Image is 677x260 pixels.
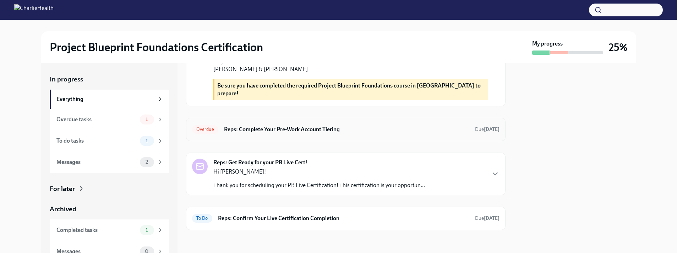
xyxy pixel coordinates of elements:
div: Overdue tasks [56,116,137,123]
strong: My progress [532,40,563,48]
strong: [DATE] [484,126,499,132]
a: For later [50,184,169,193]
a: OverdueReps: Complete Your Pre-Work Account TieringDue[DATE] [192,124,499,135]
span: 2 [141,159,152,165]
p: Thank you for scheduling your PB Live Certification! This certification is your opportun... [213,181,425,189]
span: October 2nd, 2025 09:00 [475,215,499,222]
span: 1 [141,227,152,233]
div: Messages [56,248,137,255]
span: To Do [192,216,212,221]
div: Completed tasks [56,226,137,234]
h6: Reps: Complete Your Pre-Work Account Tiering [224,126,469,133]
a: To DoReps: Confirm Your Live Certification CompletionDue[DATE] [192,213,499,224]
span: 0 [141,249,153,254]
div: Everything [56,95,154,103]
a: Archived [50,205,169,214]
a: Everything [50,90,169,109]
p: Stay Tuned! [PERSON_NAME] & [PERSON_NAME] [213,58,488,73]
span: 1 [141,117,152,122]
span: 1 [141,138,152,143]
h6: Reps: Confirm Your Live Certification Completion [218,214,469,222]
p: Hi [PERSON_NAME]! [213,168,425,176]
span: Due [475,126,499,132]
strong: [DATE] [484,215,499,221]
strong: Reps: Get Ready for your PB Live Cert! [213,159,307,166]
div: Messages [56,158,137,166]
span: September 8th, 2025 09:00 [475,126,499,133]
a: In progress [50,75,169,84]
span: Due [475,215,499,221]
img: CharlieHealth [14,4,54,16]
a: Completed tasks1 [50,219,169,241]
div: For later [50,184,75,193]
h2: Project Blueprint Foundations Certification [50,40,263,54]
a: Messages2 [50,152,169,173]
a: Overdue tasks1 [50,109,169,130]
div: To do tasks [56,137,137,145]
strong: Be sure you have completed the required Project Blueprint Foundations course in [GEOGRAPHIC_DATA]... [217,82,481,97]
span: Overdue [192,127,218,132]
h3: 25% [609,41,628,54]
a: To do tasks1 [50,130,169,152]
